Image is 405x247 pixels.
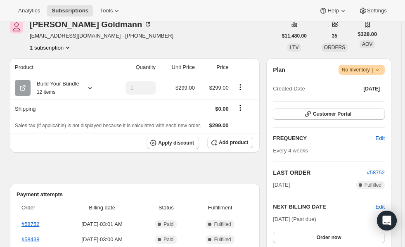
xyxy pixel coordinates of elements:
span: [DATE] [363,85,380,92]
span: Fulfilled [214,221,231,228]
th: Unit Price [158,58,197,76]
button: Edit [371,132,390,145]
button: Product actions [234,83,247,92]
span: Fulfilled [365,182,381,188]
span: Add product [219,139,248,146]
button: Analytics [13,5,45,17]
button: Subscriptions [47,5,93,17]
span: Analytics [18,7,40,14]
span: [DATE] [273,181,290,189]
button: $11,480.00 [277,30,312,42]
h2: Payment attempts [17,190,253,199]
button: Product actions [30,43,72,52]
button: #58752 [367,169,385,177]
th: Shipping [10,100,109,118]
th: Quantity [109,58,158,76]
span: Customer Portal [313,111,351,117]
span: Paid [163,236,173,243]
button: Help [314,5,352,17]
span: Billing date [64,204,140,212]
button: Customer Portal [273,108,385,120]
span: Order now [317,234,341,241]
span: [EMAIL_ADDRESS][DOMAIN_NAME] · [PHONE_NUMBER] [30,32,173,40]
button: Apply discount [147,137,199,149]
div: Build Your Bundle [31,80,79,96]
span: Created Date [273,85,305,93]
span: Every 4 weeks [273,147,308,154]
span: Edit [376,134,385,142]
span: [DATE] (Past due) [273,216,316,222]
a: #58752 [367,169,385,176]
span: $328.00 [358,30,377,38]
span: LTV [290,45,298,50]
th: Order [17,199,62,217]
span: $299.00 [209,122,229,128]
button: Order now [273,232,385,243]
span: Sales tax (if applicable) is not displayed because it is calculated with each new order. [15,123,201,128]
span: Status [145,204,187,212]
a: #58438 [21,236,39,242]
button: Shipping actions [234,103,247,112]
span: [DATE] · 03:01 AM [64,220,140,228]
button: Add product [207,137,253,148]
span: Fulfilled [214,236,231,243]
span: Paid [163,221,173,228]
span: $299.00 [209,85,229,91]
span: | [372,66,373,73]
span: Help [327,7,339,14]
h2: FREQUENCY [273,134,375,142]
button: [DATE] [358,83,385,95]
th: Product [10,58,109,76]
button: Settings [354,5,392,17]
th: Price [197,58,231,76]
span: Settings [367,7,387,14]
span: Tami Goldmann [10,20,23,33]
span: Subscriptions [52,7,88,14]
a: #58752 [21,221,39,227]
span: $299.00 [175,85,195,91]
span: Fulfillment [192,204,248,212]
div: Open Intercom Messenger [377,211,397,230]
h2: Plan [273,66,285,74]
small: 12 items [37,89,55,95]
span: No Inventory [342,66,381,74]
span: 35 [332,33,337,39]
span: ORDERS [324,45,345,50]
span: [DATE] · 03:00 AM [64,235,140,244]
span: AOV [362,41,372,47]
div: [PERSON_NAME] Goldmann [30,20,152,28]
span: $11,480.00 [282,33,307,39]
button: Edit [376,203,385,211]
span: Tools [100,7,113,14]
span: Apply discount [158,140,194,146]
span: $0.00 [215,106,229,112]
h2: LAST ORDER [273,169,367,177]
h2: NEXT BILLING DATE [273,203,375,211]
button: Tools [95,5,126,17]
button: 35 [327,30,342,42]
